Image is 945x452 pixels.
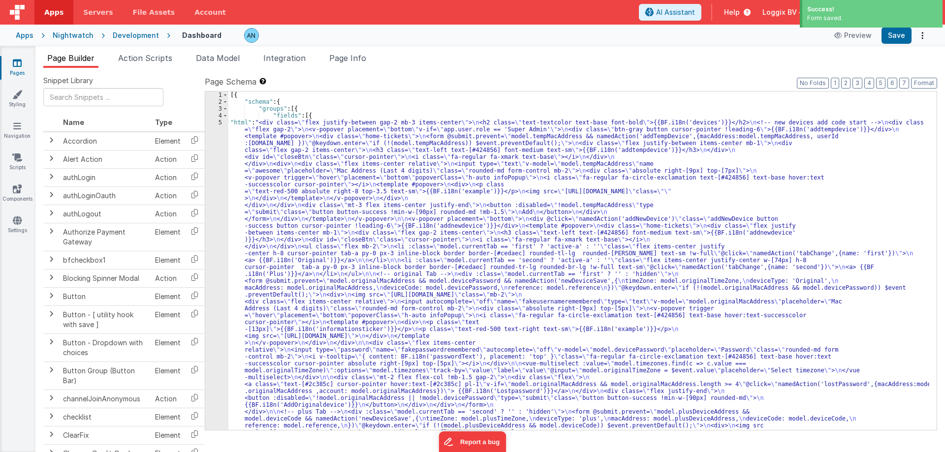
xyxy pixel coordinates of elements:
span: Data Model [196,53,240,63]
button: 5 [876,78,885,89]
td: Element [151,251,185,269]
td: ClearFix [59,426,151,444]
td: Element [151,132,185,151]
td: bfcheckbox1 [59,251,151,269]
button: Preview [828,28,878,43]
td: authLogin [59,168,151,186]
div: Success! [807,5,938,14]
div: 1 [205,91,228,98]
td: Button [59,287,151,305]
button: AI Assistant [639,4,701,21]
span: Page Schema [205,76,256,88]
div: Form saved. [807,14,938,23]
td: Action [151,186,185,205]
td: Blocking Spinner Modal [59,269,151,287]
td: Alert Action [59,150,151,168]
td: Button - Dropdown with choices [59,333,151,362]
div: Development [113,30,159,40]
input: Search Snippets ... [43,88,163,106]
td: Element [151,426,185,444]
td: Element [151,362,185,390]
td: Element [151,408,185,426]
div: Apps [16,30,33,40]
span: Snippet Library [43,76,93,86]
span: Loggix BV — [762,7,806,17]
span: Page Info [329,53,366,63]
h4: Dashboard [182,31,221,39]
iframe: Marker.io feedback button [439,431,506,452]
td: checklist [59,408,151,426]
td: Element [151,223,185,251]
button: 6 [887,78,897,89]
td: Accordion [59,132,151,151]
span: Servers [83,7,113,17]
span: Type [155,118,172,126]
button: 2 [841,78,850,89]
td: authLogout [59,205,151,223]
td: Element [151,305,185,333]
span: Action Scripts [118,53,172,63]
td: Element [151,287,185,305]
button: 3 [852,78,862,89]
div: 2 [205,98,228,105]
span: Apps [44,7,63,17]
button: 1 [831,78,839,89]
td: Action [151,150,185,168]
td: Button Group (Button Bar) [59,362,151,390]
td: Action [151,390,185,408]
button: Loggix BV — [EMAIL_ADDRESS][DOMAIN_NAME] [762,7,937,17]
span: Page Builder [47,53,94,63]
td: Action [151,168,185,186]
td: Action [151,269,185,287]
td: channelJoinAnonymous [59,390,151,408]
div: Nightwatch [53,30,94,40]
td: Authorize Payment Gateway [59,223,151,251]
span: File Assets [133,7,175,17]
span: AI Assistant [656,7,695,17]
button: Format [911,78,937,89]
td: authLoginOauth [59,186,151,205]
span: Name [63,118,84,126]
img: f1d78738b441ccf0e1fcb79415a71bae [245,29,258,42]
td: Button - [ utility hook with save ] [59,305,151,333]
button: No Folds [797,78,829,89]
span: Help [724,7,740,17]
button: Options [915,29,929,42]
td: Action [151,205,185,223]
span: Integration [263,53,306,63]
td: Element [151,333,185,362]
div: 3 [205,105,228,112]
div: 4 [205,112,228,119]
button: 4 [864,78,874,89]
button: Save [882,27,912,44]
button: 7 [899,78,909,89]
